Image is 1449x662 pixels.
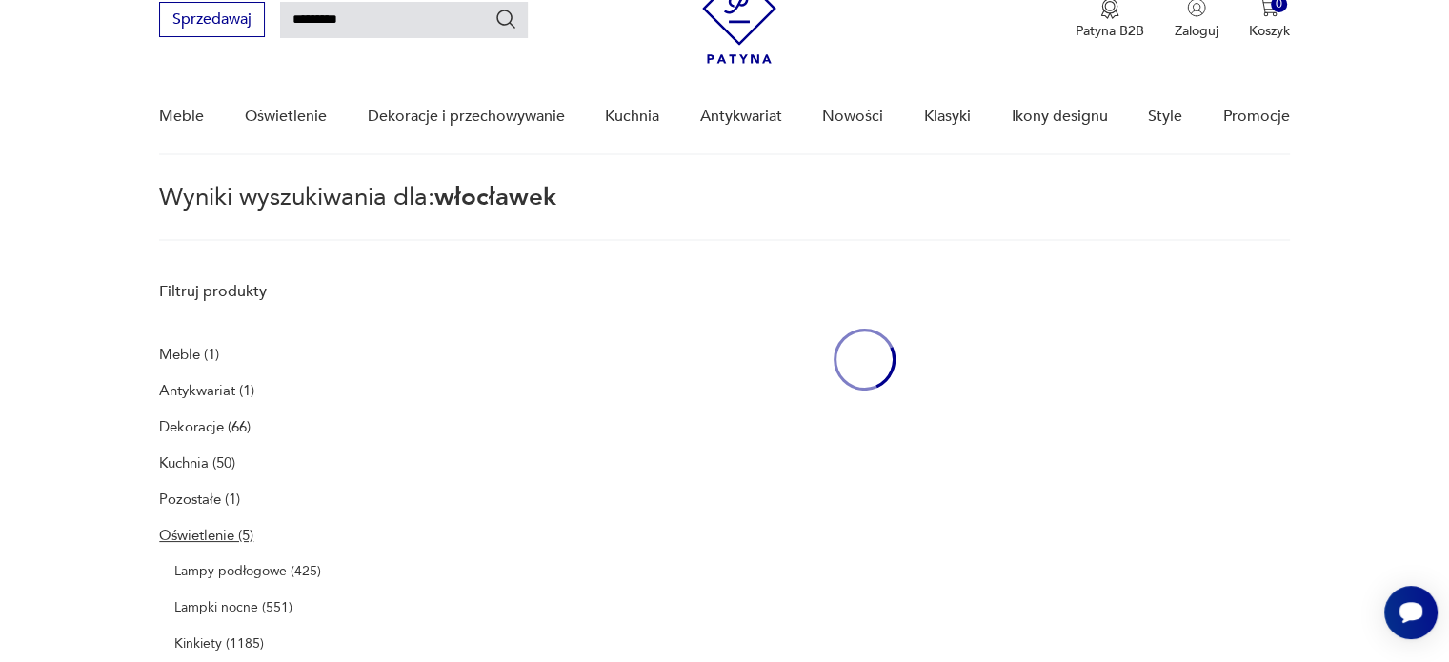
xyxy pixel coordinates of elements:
p: Koszyk [1249,22,1290,40]
p: Wyniki wyszukiwania dla: [159,186,1289,241]
p: Kinkiety (1185) [174,631,264,657]
p: Filtruj produkty [159,281,392,302]
a: Oświetlenie (5) [159,522,253,549]
a: Meble [159,80,204,153]
a: Sprzedawaj [159,14,265,28]
a: Klasyki [924,80,971,153]
a: Nowości [822,80,883,153]
a: Lampy podłogowe (425) [159,558,321,585]
p: Zaloguj [1175,22,1218,40]
button: Sprzedawaj [159,2,265,37]
a: Dekoracje (66) [159,413,251,440]
a: Kuchnia [605,80,659,153]
p: Lampy podłogowe (425) [174,558,321,585]
a: Style [1148,80,1182,153]
a: Promocje [1223,80,1290,153]
p: Patyna B2B [1076,22,1144,40]
a: Kuchnia (50) [159,450,235,476]
a: Oświetlenie [245,80,327,153]
a: Dekoracje i przechowywanie [367,80,564,153]
div: oval-loading [834,271,896,448]
a: Ikony designu [1011,80,1107,153]
a: Antykwariat (1) [159,377,254,404]
button: Szukaj [494,8,517,30]
a: Pozostałe (1) [159,486,240,512]
span: włocławek [434,180,556,214]
a: Kinkiety (1185) [159,631,264,657]
a: Meble (1) [159,341,219,368]
a: Lampki nocne (551) [159,594,292,621]
iframe: Smartsupp widget button [1384,586,1438,639]
a: Antykwariat [700,80,782,153]
p: Lampki nocne (551) [174,594,292,621]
